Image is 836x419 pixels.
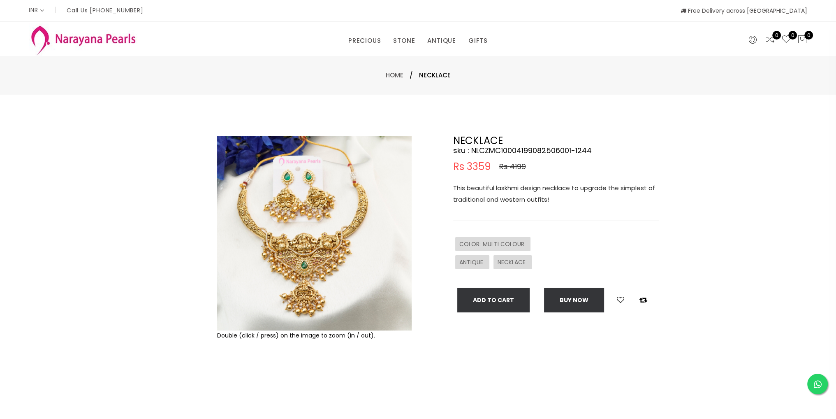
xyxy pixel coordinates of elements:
[681,7,807,15] span: Free Delivery across [GEOGRAPHIC_DATA]
[217,331,412,340] div: Double (click / press) on the image to zoom (in / out).
[217,136,412,331] img: Example
[459,258,485,266] span: ANTIQUE
[410,70,413,80] span: /
[393,35,415,47] a: STONE
[468,35,488,47] a: GIFTS
[457,288,530,312] button: Add To Cart
[804,31,813,40] span: 0
[453,146,659,156] h4: sku : NLCZMC10004199082506001-1244
[797,35,807,45] button: 0
[765,35,775,45] a: 0
[499,162,526,172] span: Rs 4199
[67,7,144,13] p: Call Us [PHONE_NUMBER]
[348,35,381,47] a: PRECIOUS
[788,31,797,40] span: 0
[427,35,456,47] a: ANTIQUE
[453,136,659,146] h2: NECKLACE
[453,162,491,172] span: Rs 3359
[772,31,781,40] span: 0
[614,295,627,305] button: Add to wishlist
[419,70,451,80] span: NECKLACE
[637,295,650,305] button: Add to compare
[781,35,791,45] a: 0
[459,240,483,248] span: COLOR :
[453,182,659,205] p: This beautiful laskhmi design necklace to upgrade the simplest of traditional and western outfits!
[544,288,604,312] button: Buy now
[498,258,528,266] span: NECKLACE
[386,71,403,79] a: Home
[483,240,526,248] span: MULTI COLOUR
